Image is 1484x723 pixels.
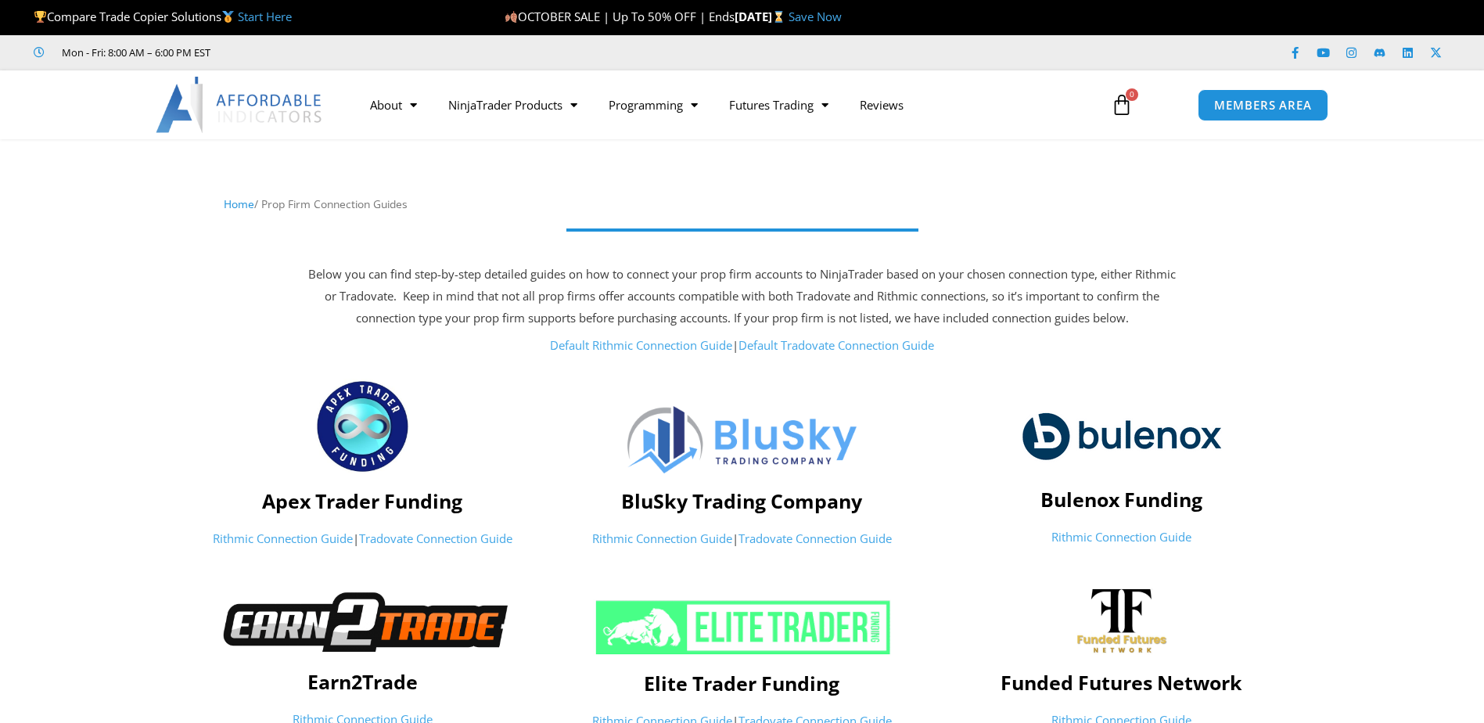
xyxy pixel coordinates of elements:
img: Earn2TradeNB | Affordable Indicators – NinjaTrader [204,589,521,654]
nav: Menu [354,87,1093,123]
span: 0 [1126,88,1138,101]
img: ETF 2024 NeonGrn 1 | Affordable Indicators – NinjaTrader [593,599,892,656]
h4: Apex Trader Funding [181,489,544,513]
a: Rithmic Connection Guide [213,531,353,546]
img: 🏆 [34,11,46,23]
a: MEMBERS AREA [1198,89,1328,121]
p: | [181,528,544,550]
span: MEMBERS AREA [1214,99,1312,111]
img: apex_Logo1 | Affordable Indicators – NinjaTrader [315,379,410,474]
span: Mon - Fri: 8:00 AM – 6:00 PM EST [58,43,210,62]
a: Rithmic Connection Guide [592,531,732,546]
img: 🥇 [222,11,234,23]
a: Futures Trading [713,87,844,123]
p: | [304,335,1180,357]
h4: Earn2Trade [181,670,544,693]
a: Save Now [789,9,842,24]
a: Tradovate Connection Guide [359,531,512,546]
span: Compare Trade Copier Solutions [34,9,292,24]
a: Rithmic Connection Guide [1051,529,1191,545]
h4: Bulenox Funding [940,487,1303,511]
img: channels4_profile | Affordable Indicators – NinjaTrader [1076,588,1167,655]
span: OCTOBER SALE | Up To 50% OFF | Ends [505,9,735,24]
a: 0 [1087,82,1156,128]
nav: Breadcrumb [224,194,1260,214]
a: About [354,87,433,123]
a: Programming [593,87,713,123]
a: Home [224,196,254,211]
strong: [DATE] [735,9,789,24]
img: Logo | Affordable Indicators – NinjaTrader [627,406,857,473]
h4: BluSky Trading Company [560,489,924,513]
h4: Funded Futures Network [940,671,1303,694]
a: Reviews [844,87,919,123]
a: Default Tradovate Connection Guide [738,337,934,353]
p: | [560,528,924,550]
img: LogoAI | Affordable Indicators – NinjaTrader [156,77,324,133]
h4: Elite Trader Funding [560,671,924,695]
a: NinjaTrader Products [433,87,593,123]
iframe: Customer reviews powered by Trustpilot [232,45,467,60]
p: Below you can find step-by-step detailed guides on how to connect your prop firm accounts to Ninj... [304,264,1180,329]
a: Start Here [238,9,292,24]
a: Default Rithmic Connection Guide [550,337,732,353]
img: 🍂 [505,11,517,23]
img: logo-2 | Affordable Indicators – NinjaTrader [1022,400,1222,472]
a: Tradovate Connection Guide [738,531,892,546]
img: ⌛ [773,11,785,23]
